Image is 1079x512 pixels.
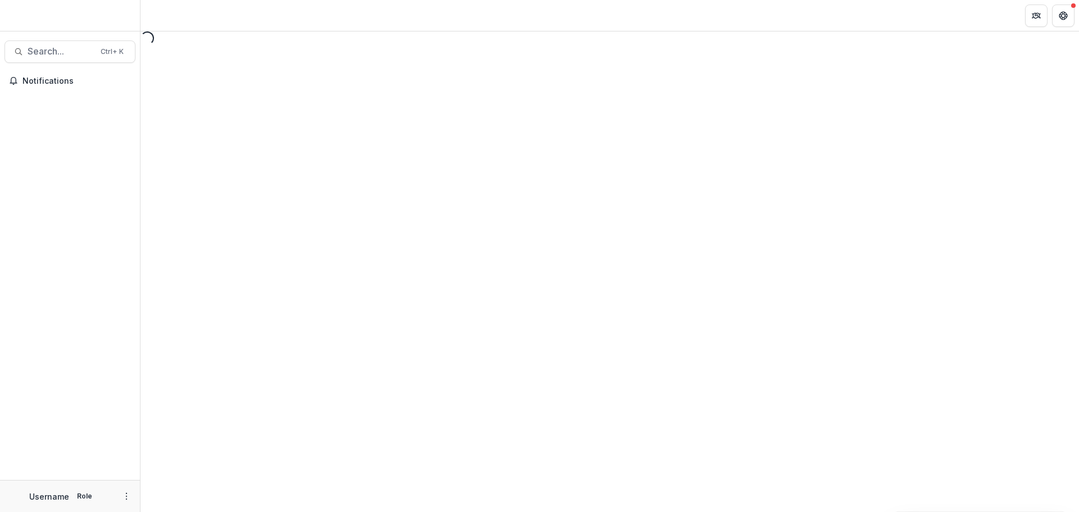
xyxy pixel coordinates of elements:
button: Notifications [4,72,135,90]
div: Ctrl + K [98,46,126,58]
p: Role [74,491,96,501]
button: Partners [1025,4,1048,27]
button: Get Help [1052,4,1075,27]
span: Search... [28,46,94,57]
span: Notifications [22,76,131,86]
p: Username [29,491,69,502]
button: Search... [4,40,135,63]
button: More [120,490,133,503]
